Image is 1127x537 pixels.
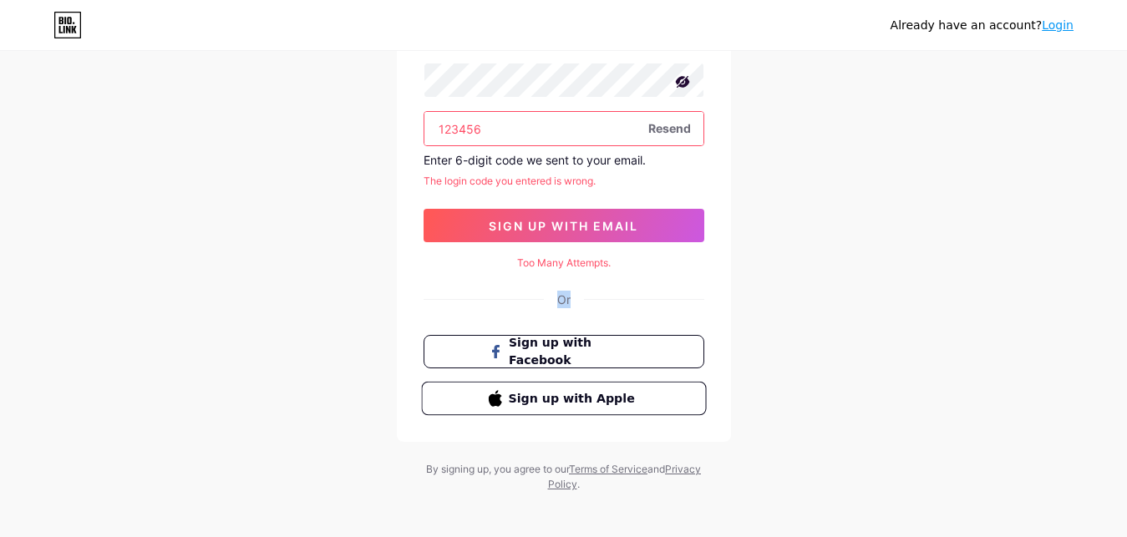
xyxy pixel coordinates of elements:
[421,382,706,416] button: Sign up with Apple
[1042,18,1074,32] a: Login
[569,463,647,475] a: Terms of Service
[489,219,638,233] span: sign up with email
[424,335,704,368] button: Sign up with Facebook
[891,17,1074,34] div: Already have an account?
[424,153,704,167] div: Enter 6-digit code we sent to your email.
[509,334,638,369] span: Sign up with Facebook
[508,389,639,407] span: Sign up with Apple
[424,174,704,189] div: The login code you entered is wrong.
[424,256,704,271] div: Too Many Attempts.
[424,209,704,242] button: sign up with email
[424,382,704,415] a: Sign up with Apple
[422,462,706,492] div: By signing up, you agree to our and .
[424,112,703,145] input: Paste login code
[648,119,691,137] span: Resend
[557,291,571,308] div: Or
